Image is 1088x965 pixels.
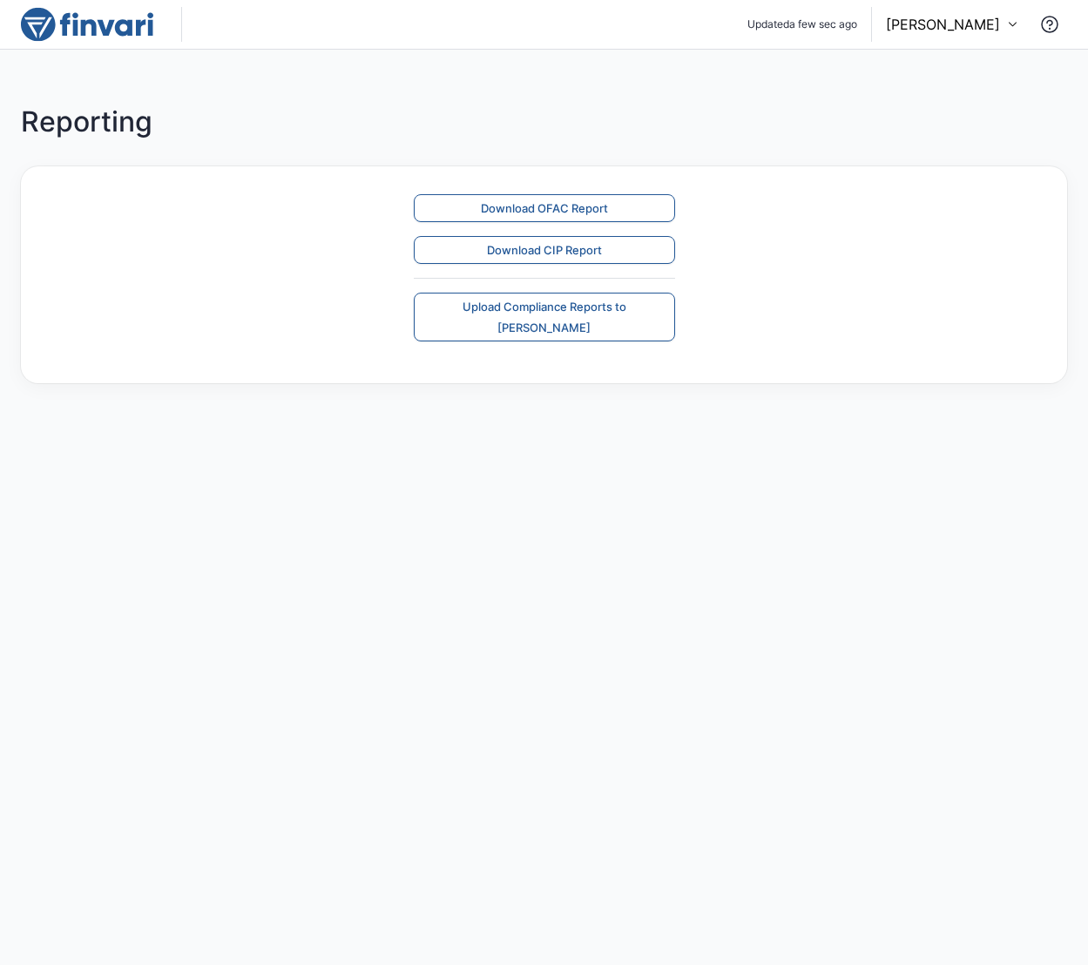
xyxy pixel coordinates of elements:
[21,7,153,42] img: logo
[747,16,857,33] span: git revision 728ccf982
[414,236,675,264] button: Download CIP Report
[1032,7,1067,42] button: Contact Support
[414,293,675,341] button: Upload Compliance Reports to [PERSON_NAME]
[414,194,675,222] button: Download OFAC Report
[886,14,1018,35] button: [PERSON_NAME]
[886,14,1000,35] p: [PERSON_NAME]
[21,105,1067,138] h4: Reporting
